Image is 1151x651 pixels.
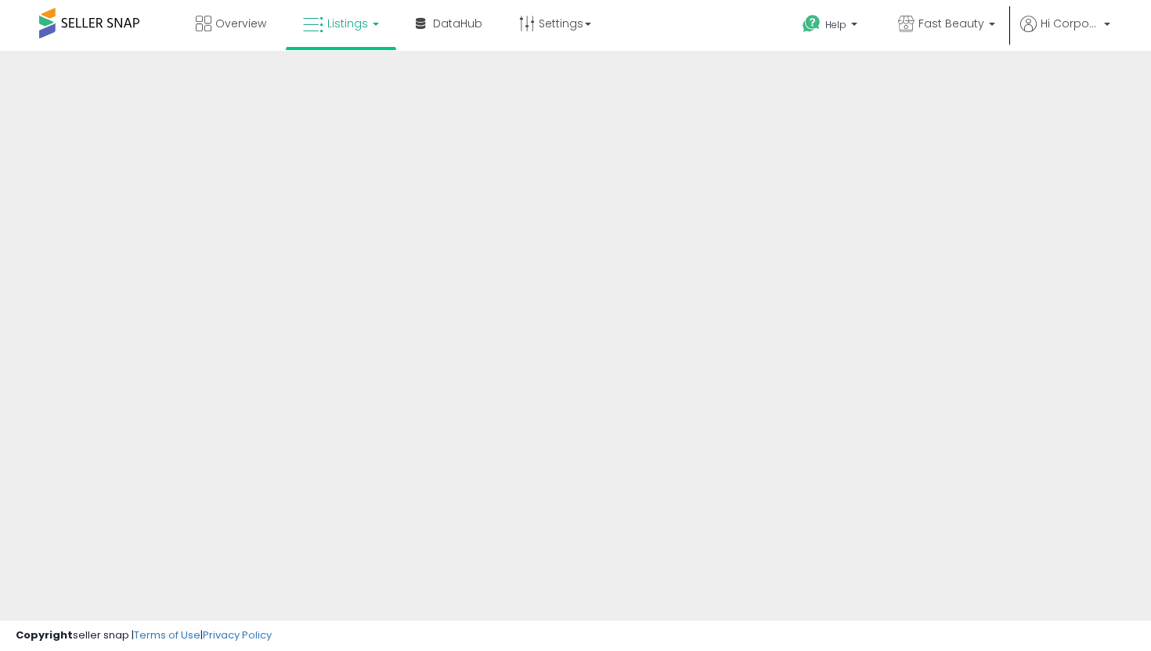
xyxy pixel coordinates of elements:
span: Hi Corporate [1041,16,1099,31]
i: Get Help [802,14,821,34]
a: Terms of Use [134,628,200,642]
a: Hi Corporate [1020,16,1110,51]
span: Listings [327,16,368,31]
strong: Copyright [16,628,73,642]
span: Fast Beauty [918,16,984,31]
span: DataHub [433,16,482,31]
a: Help [790,2,873,51]
a: Privacy Policy [203,628,272,642]
span: Help [825,18,846,31]
span: Overview [215,16,266,31]
div: seller snap | | [16,628,272,643]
